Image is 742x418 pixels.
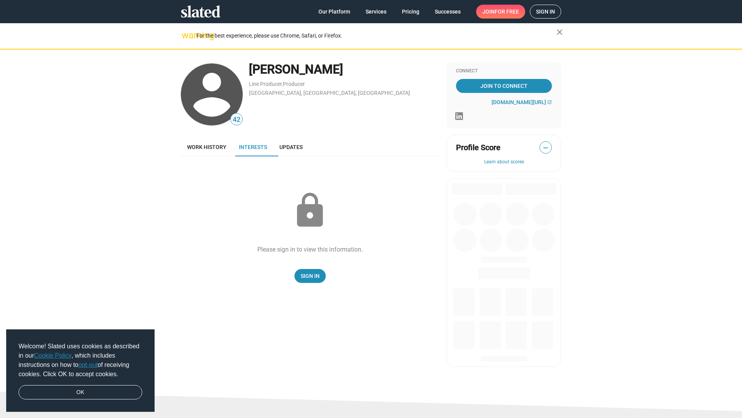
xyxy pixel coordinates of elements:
[456,79,552,93] a: Join To Connect
[19,342,142,379] span: Welcome! Slated uses cookies as described in our , which includes instructions on how to of recei...
[456,142,500,153] span: Profile Score
[429,5,467,19] a: Successes
[273,138,309,156] a: Updates
[359,5,393,19] a: Services
[536,5,555,18] span: Sign in
[78,361,98,368] a: opt-out
[492,99,546,105] span: [DOMAIN_NAME][URL]
[249,61,439,78] div: [PERSON_NAME]
[187,144,226,150] span: Work history
[257,245,363,254] div: Please sign in to view this information.
[540,143,551,153] span: —
[181,138,233,156] a: Work history
[291,191,329,230] mat-icon: lock
[396,5,425,19] a: Pricing
[294,269,326,283] a: Sign In
[6,329,155,412] div: cookieconsent
[34,352,71,359] a: Cookie Policy
[476,5,525,19] a: Joinfor free
[282,82,283,87] span: ,
[19,385,142,400] a: dismiss cookie message
[435,5,461,19] span: Successes
[492,99,552,105] a: [DOMAIN_NAME][URL]
[547,100,552,104] mat-icon: open_in_new
[555,27,564,37] mat-icon: close
[312,5,356,19] a: Our Platform
[530,5,561,19] a: Sign in
[196,31,556,41] div: For the best experience, please use Chrome, Safari, or Firefox.
[318,5,350,19] span: Our Platform
[249,81,282,87] a: Line Producer
[279,144,303,150] span: Updates
[458,79,550,93] span: Join To Connect
[456,68,552,74] div: Connect
[301,269,320,283] span: Sign In
[239,144,267,150] span: Interests
[482,5,519,19] span: Join
[233,138,273,156] a: Interests
[249,90,410,96] a: [GEOGRAPHIC_DATA], [GEOGRAPHIC_DATA], [GEOGRAPHIC_DATA]
[366,5,386,19] span: Services
[402,5,419,19] span: Pricing
[456,159,552,165] button: Learn about scores
[495,5,519,19] span: for free
[182,31,191,40] mat-icon: warning
[283,81,305,87] a: Producer
[231,115,242,125] span: 42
